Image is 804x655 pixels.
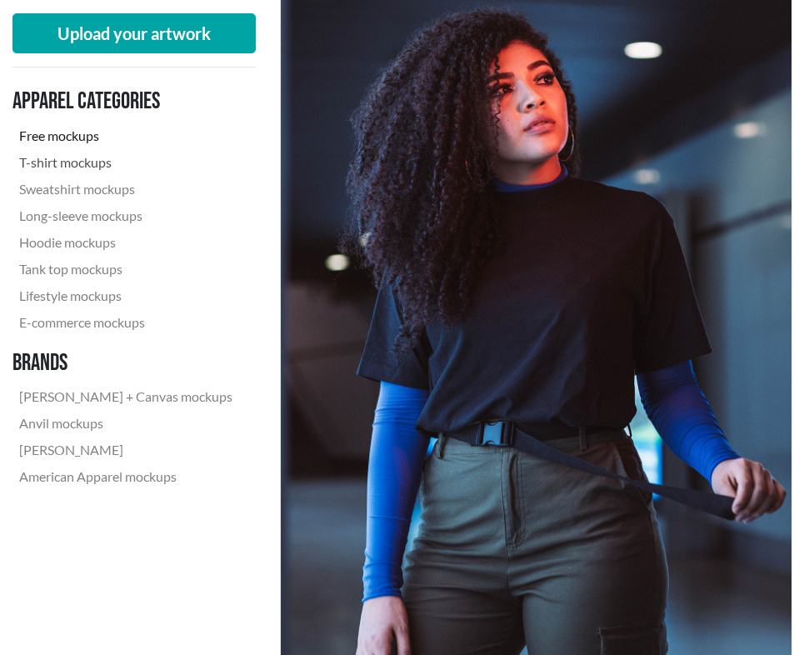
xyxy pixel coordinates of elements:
a: Sweatshirt mockups [12,176,239,202]
button: Upload your artwork [12,13,256,53]
a: Tank top mockups [12,256,239,282]
a: [PERSON_NAME] [12,437,239,463]
a: Long-sleeve mockups [12,202,239,229]
h3: Apparel categories [12,87,239,116]
a: Lifestyle mockups [12,282,239,309]
h3: Brands [12,349,239,377]
a: American Apparel mockups [12,463,239,490]
a: E-commerce mockups [12,309,239,336]
a: T-shirt mockups [12,149,239,176]
a: Hoodie mockups [12,229,239,256]
a: Anvil mockups [12,410,239,437]
a: Free mockups [12,122,239,149]
a: [PERSON_NAME] + Canvas mockups [12,383,239,410]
